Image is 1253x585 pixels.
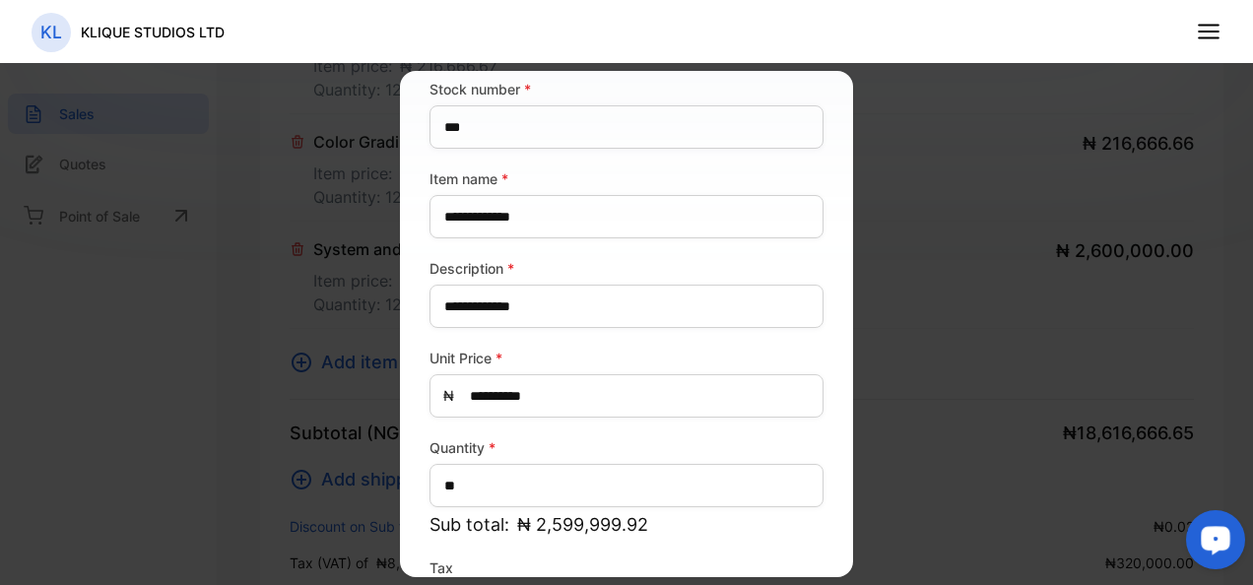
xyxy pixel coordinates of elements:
[443,385,454,406] span: ₦
[429,79,824,99] label: Stock number
[40,20,62,45] p: KL
[429,437,824,458] label: Quantity
[429,557,824,578] label: Tax
[429,348,824,368] label: Unit Price
[429,258,824,279] label: Description
[429,511,824,538] p: Sub total:
[429,168,824,189] label: Item name
[81,22,225,42] p: KLIQUE STUDIOS LTD
[517,511,648,538] span: ₦ 2,599,999.92
[1170,502,1253,585] iframe: LiveChat chat widget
